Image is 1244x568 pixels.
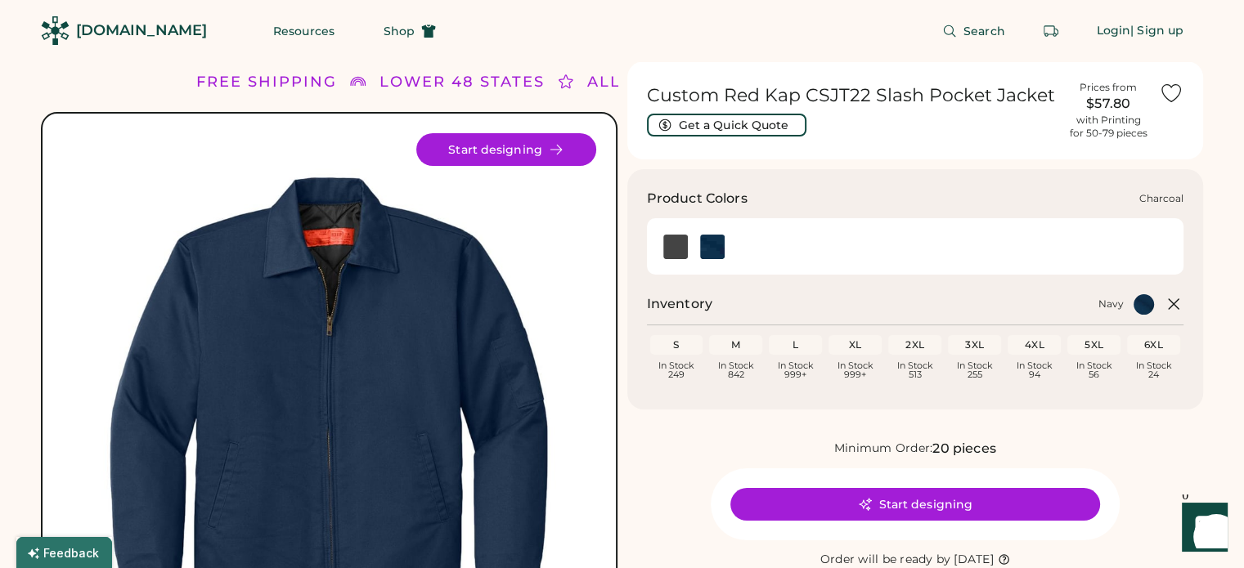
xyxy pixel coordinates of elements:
[1067,94,1149,114] div: $57.80
[963,25,1005,37] span: Search
[700,235,725,259] img: Navy Swatch Image
[932,439,995,458] div: 20 pieces
[891,361,938,379] div: In Stock 513
[951,361,998,379] div: In Stock 255
[832,338,878,351] div: XL
[647,84,1058,107] h1: Custom Red Kap CSJT22 Slash Pocket Jacket
[663,235,688,259] div: Charcoal
[730,488,1100,521] button: Start designing
[76,20,207,41] div: [DOMAIN_NAME]
[772,361,819,379] div: In Stock 999+
[1071,361,1117,379] div: In Stock 56
[891,338,938,351] div: 2XL
[653,338,700,351] div: S
[820,552,951,568] div: Order will be ready by
[1130,23,1183,39] div: | Sign up
[1071,338,1117,351] div: 5XL
[1080,81,1137,94] div: Prices from
[416,133,596,166] button: Start designing
[41,16,70,45] img: Rendered Logo - Screens
[951,338,998,351] div: 3XL
[832,361,878,379] div: In Stock 999+
[1098,297,1124,311] div: Navy
[647,189,748,208] h3: Product Colors
[663,235,688,259] img: Charcoal Swatch Image
[384,25,415,37] span: Shop
[1070,114,1147,140] div: with Printing for 50-79 pieces
[254,15,354,47] button: Resources
[653,361,700,379] div: In Stock 249
[647,114,806,136] button: Get a Quick Quote
[772,338,819,351] div: L
[364,15,456,47] button: Shop
[1011,361,1058,379] div: In Stock 94
[700,235,725,259] div: Navy
[1139,192,1183,205] div: Charcoal
[1130,361,1177,379] div: In Stock 24
[1035,15,1067,47] button: Retrieve an order
[1166,494,1237,565] iframe: Front Chat
[587,71,701,93] div: ALL ORDERS
[1130,338,1177,351] div: 6XL
[1011,338,1058,351] div: 4XL
[1097,23,1131,39] div: Login
[834,441,933,457] div: Minimum Order:
[196,71,337,93] div: FREE SHIPPING
[647,294,712,314] h2: Inventory
[712,338,759,351] div: M
[379,71,545,93] div: LOWER 48 STATES
[712,361,759,379] div: In Stock 842
[954,552,994,568] div: [DATE]
[923,15,1025,47] button: Search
